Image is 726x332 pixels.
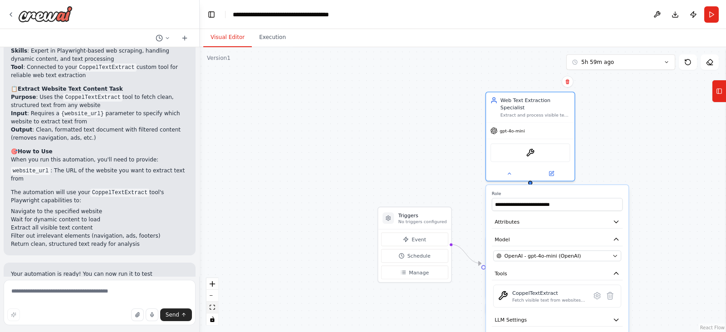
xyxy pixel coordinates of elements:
strong: Purpose [11,94,36,100]
button: Click to speak your automation idea [146,308,158,321]
li: : The URL of the website you want to extract text from [11,166,188,183]
p: No triggers configured [398,219,447,225]
button: Start a new chat [177,33,192,44]
button: zoom out [206,290,218,302]
code: {website_url} [59,110,106,118]
strong: Input [11,110,27,117]
code: CoppelTextExtract [63,93,122,102]
div: Fetch visible text from websites using Playwright [512,297,586,303]
span: Event [412,236,426,243]
button: Improve this prompt [7,308,20,321]
button: Open in side panel [531,169,572,178]
button: 5h 59m ago [566,54,675,70]
li: Return clean, structured text ready for analysis [11,240,188,248]
li: Wait for dynamic content to load [11,215,188,224]
li: : Connected to your custom tool for reliable web text extraction [11,63,188,79]
p: The automation will use your tool's Playwright capabilities to: [11,188,188,205]
span: 5h 59m ago [581,59,614,66]
li: Filter out irrelevant elements (navigation, ads, footers) [11,232,188,240]
h2: 🎯 [11,147,188,156]
button: Schedule [381,249,448,263]
span: Model [495,236,510,243]
span: gpt-4o-mini [500,128,525,134]
span: OpenAI - gpt-4o-mini (OpenAI) [505,252,581,259]
span: Attributes [495,218,520,225]
p: When you run this automation, you'll need to provide: [11,156,188,164]
button: toggle interactivity [206,313,218,325]
button: OpenAI - gpt-4o-mini (OpenAI) [493,250,621,261]
span: Manage [409,269,429,276]
code: CoppelTextExtract [90,189,149,197]
div: Web Text Extraction SpecialistExtract and process visible text content from websites using the Co... [486,92,575,181]
button: Model [492,233,623,246]
p: Your automation is ready! You can now run it to test the tool integration and see how it extracts... [11,270,188,294]
button: fit view [206,302,218,313]
span: Tools [495,270,507,277]
div: Extract and process visible text content from websites using the CoppelTextExtract tool with Play... [500,112,570,118]
code: CoppelTextExtract [77,63,136,72]
button: Delete tool [603,289,617,303]
li: Navigate to the specified website [11,207,188,215]
div: Web Text Extraction Specialist [500,97,570,111]
code: website_url [11,167,50,175]
button: Execution [252,28,293,47]
nav: breadcrumb [233,10,358,19]
strong: How to Use [18,148,53,155]
span: Send [166,311,179,318]
span: Schedule [407,252,431,259]
span: LLM Settings [495,316,527,323]
img: CoppelTextExtract [498,291,508,301]
img: Logo [18,6,73,22]
button: zoom in [206,278,218,290]
div: CoppelTextExtract [512,289,586,297]
div: TriggersNo triggers configuredEventScheduleManage [378,207,452,283]
li: : Expert in Playwright-based web scraping, handling dynamic content, and text processing [11,47,188,63]
button: Upload files [131,308,144,321]
div: React Flow controls [206,278,218,325]
button: Attributes [492,215,623,229]
button: Tools [492,267,623,280]
button: Configure tool [591,289,604,303]
button: Manage [381,266,448,279]
button: Delete node [562,76,574,88]
button: Switch to previous chat [152,33,174,44]
button: Hide left sidebar [205,8,218,21]
button: LLM Settings [492,313,623,327]
button: Send [160,308,192,321]
img: CoppelTextExtract [526,148,535,157]
a: React Flow attribution [700,325,725,330]
li: : Uses the tool to fetch clean, structured text from any website [11,93,188,109]
strong: Output [11,127,32,133]
strong: Extract Website Text Content Task [18,86,123,92]
strong: Skills [11,48,27,54]
h3: Triggers [398,212,447,219]
strong: Tool [11,64,23,70]
label: Role [492,191,623,197]
li: : Requires a parameter to specify which website to extract text from [11,109,188,126]
g: Edge from triggers to 8173afda-fd25-40ec-8575-ee66a3db9dc4 [451,241,481,267]
li: Extract all visible text content [11,224,188,232]
button: Event [381,233,448,246]
li: : Clean, formatted text document with filtered content (removes navigation, ads, etc.) [11,126,188,142]
button: Visual Editor [203,28,252,47]
h2: 📋 [11,85,188,93]
div: Version 1 [207,54,231,62]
